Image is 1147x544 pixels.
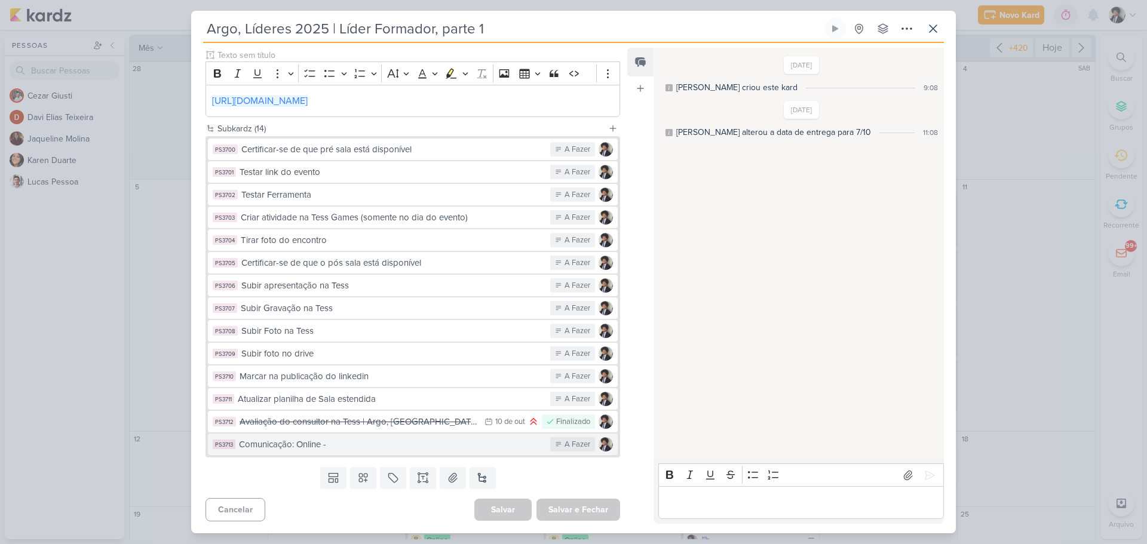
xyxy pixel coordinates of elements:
img: Pedro Luahn Simões [599,414,613,429]
img: Pedro Luahn Simões [599,233,613,247]
div: Subir Gravação na Tess [241,302,544,315]
div: Subkardz (14) [217,122,603,135]
button: PS3712 Avaliação do consultor na Tess | Argo, [GEOGRAPHIC_DATA] 2025 | Líder Formador, parte 1 10... [208,411,618,432]
div: Tirar foto do encontro [241,233,544,247]
button: PS3713 Comunicação: Online - A Fazer [208,434,618,455]
div: Marcar na publicação do linkedin [240,370,544,383]
div: A Fazer [565,371,590,383]
div: PS3711 [213,394,234,404]
div: Editor editing area: main [206,85,620,118]
div: PS3704 [213,235,237,245]
div: Ligar relógio [830,24,840,33]
button: Cancelar [206,498,265,521]
img: Pedro Luahn Simões [599,165,613,179]
div: Subir foto no drive [241,347,544,361]
div: PS3712 [213,417,236,426]
img: Pedro Luahn Simões [599,278,613,293]
div: Certificar-se de que o pós sala está disponível [241,256,544,270]
div: A Fazer [565,394,590,405]
a: [URL][DOMAIN_NAME] [212,95,308,107]
div: Testar link do evento [240,165,544,179]
button: PS3703 Criar atividade na Tess Games (somente no dia do evento) A Fazer [208,207,618,228]
div: Comunicação: Online - [239,438,544,451]
div: Este log é visível à todos no kard [665,84,673,91]
div: A Fazer [565,167,590,179]
div: PS3709 [213,349,238,358]
img: Pedro Luahn Simões [599,301,613,315]
button: PS3704 Tirar foto do encontro A Fazer [208,229,618,251]
div: A Fazer [565,280,590,292]
div: Editor toolbar [206,62,620,85]
div: PS3706 [213,281,238,290]
button: PS3709 Subir foto no drive A Fazer [208,343,618,364]
div: PS3703 [213,213,237,222]
div: A Fazer [565,257,590,269]
div: A Fazer [565,439,590,451]
img: Pedro Luahn Simões [599,210,613,225]
button: PS3707 Subir Gravação na Tess A Fazer [208,297,618,319]
div: Criar atividade na Tess Games (somente no dia do evento) [241,211,544,225]
div: A Fazer [565,235,590,247]
button: PS3706 Subir apresentação na Tess A Fazer [208,275,618,296]
div: Subir Foto na Tess [241,324,544,338]
img: Pedro Luahn Simões [599,142,613,156]
div: A Fazer [565,144,590,156]
div: Atualizar planilha de Sala estendida [238,392,544,406]
div: 11:08 [923,127,938,138]
div: Este log é visível à todos no kard [665,129,673,136]
button: PS3705 Certificar-se de que o pós sala está disponível A Fazer [208,252,618,273]
div: Prioridade Alta [529,416,538,428]
button: PS3700 Certificar-se de que pré sala está disponível A Fazer [208,139,618,160]
input: Texto sem título [215,49,620,62]
div: 10 de out [495,418,525,426]
div: PS3710 [213,371,236,381]
input: Kard Sem Título [203,18,822,39]
div: Pedro Luahn criou este kard [676,81,798,94]
div: Finalizado [556,416,590,428]
div: PS3700 [213,145,238,154]
button: PS3710 Marcar na publicação do linkedin A Fazer [208,365,618,387]
img: Pedro Luahn Simões [599,188,613,202]
div: Pedro Luahn alterou a data de entrega para 7/10 [676,126,871,139]
div: A Fazer [565,212,590,224]
div: PS3702 [213,190,238,199]
button: PS3708 Subir Foto na Tess A Fazer [208,320,618,342]
button: PS3702 Testar Ferramenta A Fazer [208,184,618,205]
div: Testar Ferramenta [241,188,544,202]
img: Pedro Luahn Simões [599,324,613,338]
div: A Fazer [565,325,590,337]
div: PS3707 [213,303,237,313]
div: A Fazer [565,189,590,201]
img: Pedro Luahn Simões [599,437,613,451]
div: Avaliação do consultor na Tess | Argo, [GEOGRAPHIC_DATA] 2025 | Líder Formador, parte 1 [240,415,479,429]
div: PS3713 [213,439,235,449]
div: PS3705 [213,258,238,268]
div: PS3701 [213,167,236,177]
div: A Fazer [565,303,590,315]
div: Editor editing area: main [658,486,944,519]
img: Pedro Luahn Simões [599,346,613,361]
div: Certificar-se de que pré sala está disponível [241,143,544,156]
div: Subir apresentação na Tess [241,279,544,293]
div: A Fazer [565,348,590,360]
button: PS3701 Testar link do evento A Fazer [208,161,618,183]
img: Pedro Luahn Simões [599,369,613,383]
div: 9:08 [924,82,938,93]
div: Editor toolbar [658,463,944,487]
div: PS3708 [213,326,238,336]
button: PS3711 Atualizar planilha de Sala estendida A Fazer [208,388,618,410]
img: Pedro Luahn Simões [599,392,613,406]
img: Pedro Luahn Simões [599,256,613,270]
